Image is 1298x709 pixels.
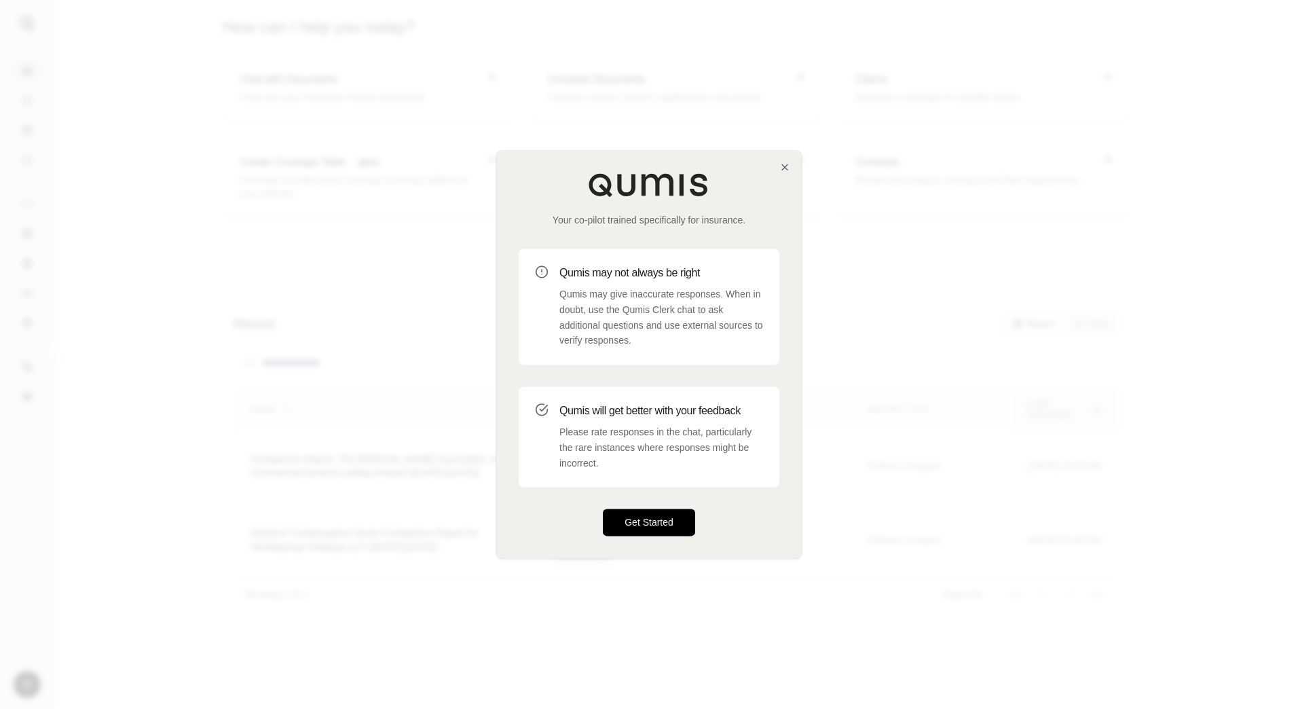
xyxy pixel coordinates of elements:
[559,265,763,281] h3: Qumis may not always be right
[559,287,763,348] p: Qumis may give inaccurate responses. When in doubt, use the Qumis Clerk chat to ask additional qu...
[519,213,779,227] p: Your co-pilot trained specifically for insurance.
[559,424,763,471] p: Please rate responses in the chat, particularly the rare instances where responses might be incor...
[588,172,710,197] img: Qumis Logo
[603,509,695,537] button: Get Started
[559,403,763,419] h3: Qumis will get better with your feedback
